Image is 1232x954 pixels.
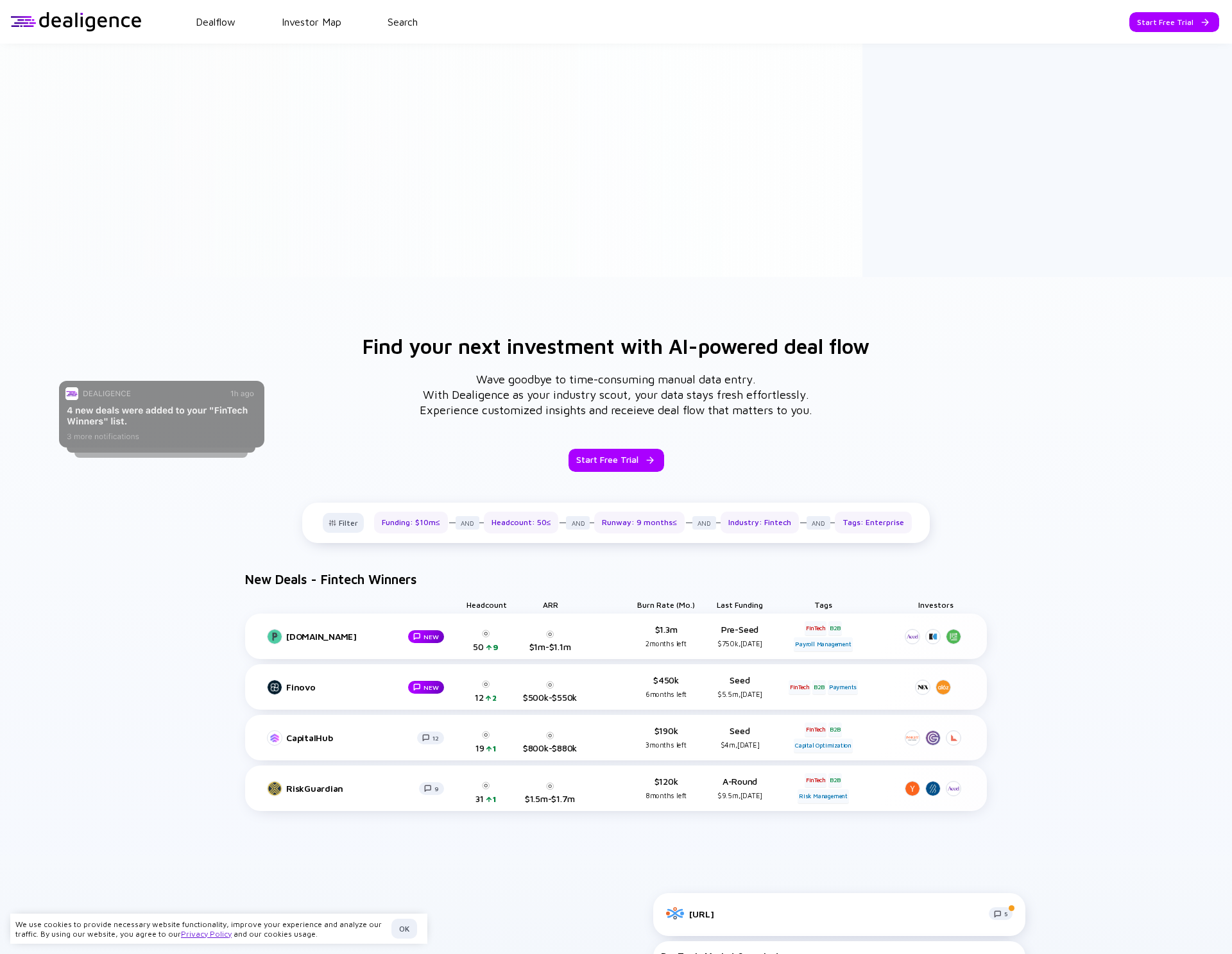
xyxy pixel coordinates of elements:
[374,512,448,533] div: Funding: $10m≤
[454,596,518,614] div: Headcount
[286,631,407,642] div: [DOMAIN_NAME]
[812,680,826,694] div: B2B
[805,621,827,635] div: FinTech
[698,596,782,614] div: Last Funding
[698,624,782,649] div: Pre-Seed
[794,739,853,753] div: Capital Optimization
[363,336,869,356] h3: Find your next investment with AI-powered deal flow
[835,512,912,533] div: Tags: Enterprise
[634,674,698,700] div: $450k
[286,732,416,744] div: CapitalHub
[698,725,782,751] div: Seed
[286,783,418,794] div: RiskGuardian
[884,596,987,614] div: Investors
[634,596,698,614] div: Burn Rate (mo.)
[828,773,842,787] div: B2B
[698,739,782,751] div: $4m, [DATE]
[798,789,849,803] div: Risk Management
[484,512,559,533] div: Headcount: 50≤
[721,512,799,533] div: Industry: Fintech
[420,372,812,418] div: Wave goodbye to time-consuming manual data entry. With Dealigence as your industry scout, your da...
[282,16,341,28] a: Investor Map
[634,725,698,751] div: $190k
[828,680,858,694] div: Payments
[181,929,232,939] a: Privacy Policy
[805,773,827,787] div: FinTech
[698,638,782,649] div: $750k, [DATE]
[805,723,827,737] div: FinTech
[594,512,685,533] div: Runway: 9 months≤
[646,638,686,649] div: 2 months left
[698,790,782,801] div: $9.5m, [DATE]
[689,908,979,919] div: [URL]
[698,776,782,801] div: A-Round
[569,449,664,472] button: Start Free Trial
[646,790,687,801] div: 8 months left
[646,689,687,700] div: 6 months left
[232,574,416,585] h4: New Deals - Fintech Winners
[196,16,235,28] a: Dealflow
[1129,12,1219,32] button: Start Free Trial
[15,919,386,939] div: We use cookies to provide necessary website functionality, improve your experience and analyze ou...
[828,621,842,635] div: B2B
[286,682,407,693] div: Finovo
[782,596,865,614] div: Tags
[646,739,686,751] div: 3 months left
[698,689,782,700] div: $5.5m, [DATE]
[828,723,842,737] div: B2B
[634,776,698,801] div: $120k
[388,16,418,28] a: Search
[518,596,583,614] div: ARR
[698,674,782,700] div: Seed
[634,624,698,649] div: $1.3m
[794,637,852,651] div: Payroll Management
[391,919,417,939] button: OK
[789,680,811,694] div: FinTech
